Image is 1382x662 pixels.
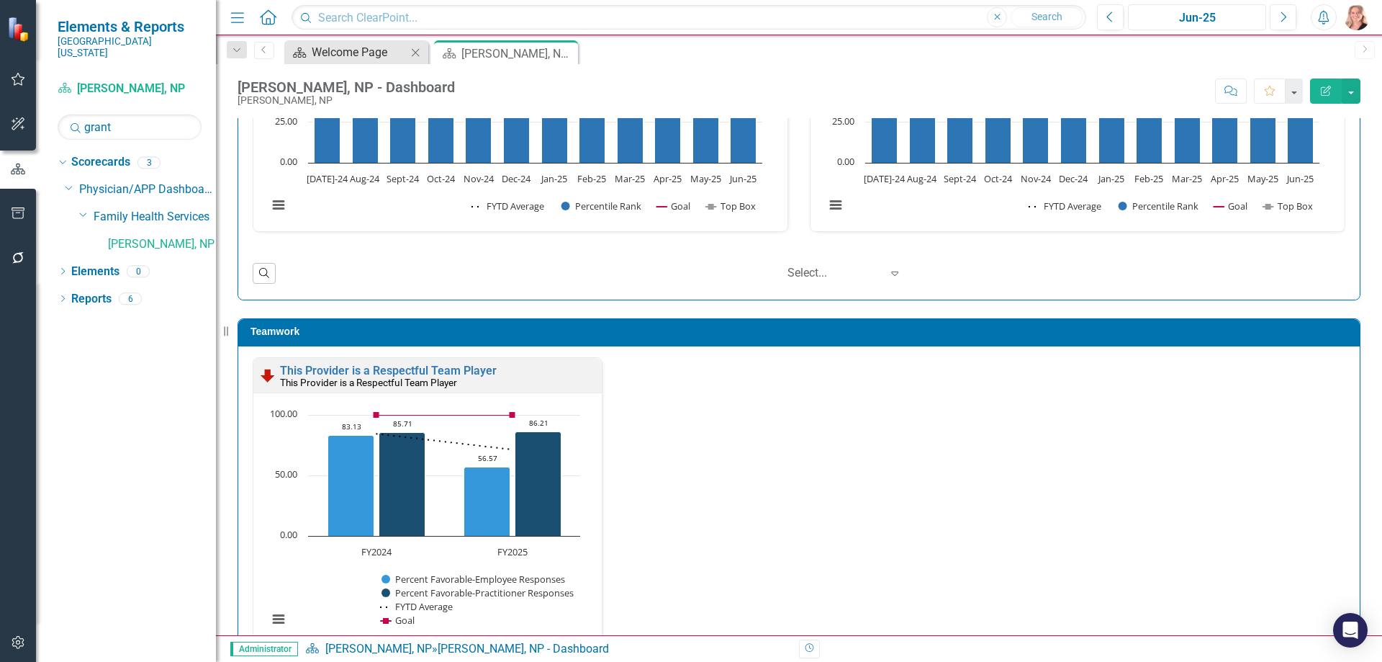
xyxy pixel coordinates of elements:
[58,35,202,59] small: [GEOGRAPHIC_DATA][US_STATE]
[127,265,150,277] div: 0
[656,200,690,213] button: Show Goal
[350,172,380,185] text: Aug-24
[71,154,130,171] a: Scorecards
[471,200,546,213] button: Show FYTD Average
[1172,172,1202,185] text: Mar-25
[728,172,757,185] text: Jun-25
[1128,4,1266,30] button: Jun-25
[261,408,587,642] svg: Interactive chart
[328,436,374,537] path: FY2024, 83.13. Percent Favorable-Employee Responses.
[1059,172,1088,185] text: Dec-24
[1011,7,1083,27] button: Search
[58,81,202,97] a: [PERSON_NAME], NP
[1029,200,1103,213] button: Show FYTD Average
[1097,172,1124,185] text: Jan-25
[381,586,574,599] button: Show Percent Favorable-Practitioner Responses
[381,573,566,586] button: Show Percent Favorable-Employee Responses
[250,326,1352,337] h3: Teamwork
[907,172,937,185] text: Aug-24
[307,172,348,185] text: [DATE]-24
[427,172,456,185] text: Oct-24
[137,156,161,169] div: 3
[119,292,142,305] div: 6
[292,5,1086,30] input: Search ClearPoint...
[515,432,561,537] path: FY2025, 86.21. Percent Favorable-Practitioner Responses.
[288,43,407,61] a: Welcome Page
[312,43,407,61] div: Welcome Page
[510,412,515,418] path: FY2025, 100. Goal.
[230,642,298,656] span: Administrator
[275,468,297,480] text: 50.00
[325,642,432,656] a: [PERSON_NAME], NP
[1133,9,1261,27] div: Jun-25
[379,432,561,537] g: Percent Favorable-Practitioner Responses, series 2 of 4. Bar series with 2 bars.
[270,407,297,420] text: 100.00
[94,209,216,225] a: Family Health Services
[79,182,216,198] a: Physician/APP Dashboards
[464,468,510,537] path: FY2025, 56.57. Percent Favorable-Employee Responses.
[577,172,606,185] text: Feb-25
[379,433,425,537] path: FY2024, 85.71. Percent Favorable-Practitioner Responses.
[837,155,854,168] text: 0.00
[1333,613,1368,648] div: Open Intercom Messenger
[1134,172,1163,185] text: Feb-25
[275,115,297,128] text: 25.00
[832,115,854,128] text: 25.00
[268,195,289,215] button: View chart menu, Chart
[529,418,548,428] text: 86.21
[615,172,645,185] text: Mar-25
[259,367,276,384] img: Below Plan
[71,291,112,308] a: Reports
[984,172,1013,185] text: Oct-24
[438,642,609,656] div: [PERSON_NAME], NP - Dashboard
[280,377,457,388] small: This Provider is a Respectful Team Player
[502,172,531,185] text: Dec-24
[6,16,32,42] img: ClearPoint Strategy
[654,172,682,185] text: Apr-25
[461,45,574,63] div: [PERSON_NAME], NP - Dashboard
[478,453,497,463] text: 56.57
[328,436,510,537] g: Percent Favorable-Employee Responses, series 1 of 4. Bar series with 2 bars.
[1286,172,1314,185] text: Jun-25
[1031,11,1062,22] span: Search
[690,172,721,185] text: May-25
[540,172,567,185] text: Jan-25
[1247,172,1278,185] text: May-25
[1021,172,1052,185] text: Nov-24
[561,200,642,213] button: Show Percentile Rank
[305,641,788,658] div: »
[374,412,379,418] path: FY2024, 100. Goal.
[58,18,202,35] span: Elements & Reports
[826,195,846,215] button: View chart menu, Chart
[342,421,361,431] text: 83.13
[864,172,905,185] text: [DATE]-24
[464,172,494,185] text: Nov-24
[238,79,455,95] div: [PERSON_NAME], NP - Dashboard
[108,236,216,253] a: [PERSON_NAME], NP
[374,412,515,418] g: Goal, series 4 of 4. Line with 2 data points.
[387,172,420,185] text: Sept-24
[71,264,119,280] a: Elements
[380,600,454,613] button: Show FYTD Average
[280,364,497,377] a: This Provider is a Respectful Team Player
[280,528,297,541] text: 0.00
[361,545,392,558] text: FY2024
[497,545,528,558] text: FY2025
[268,609,289,630] button: View chart menu, Chart
[944,172,977,185] text: Sept-24
[1344,4,1370,30] img: Tiffany LaCoste
[1211,172,1239,185] text: Apr-25
[1214,200,1247,213] button: Show Goal
[1263,200,1313,213] button: Show Top Box
[261,408,595,642] div: Chart. Highcharts interactive chart.
[393,419,412,429] text: 85.71
[381,614,415,627] button: Show Goal
[1119,200,1199,213] button: Show Percentile Rank
[238,95,455,106] div: [PERSON_NAME], NP
[253,357,602,647] div: Double-Click to Edit
[280,155,297,168] text: 0.00
[706,200,756,213] button: Show Top Box
[58,115,202,140] input: Search Below...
